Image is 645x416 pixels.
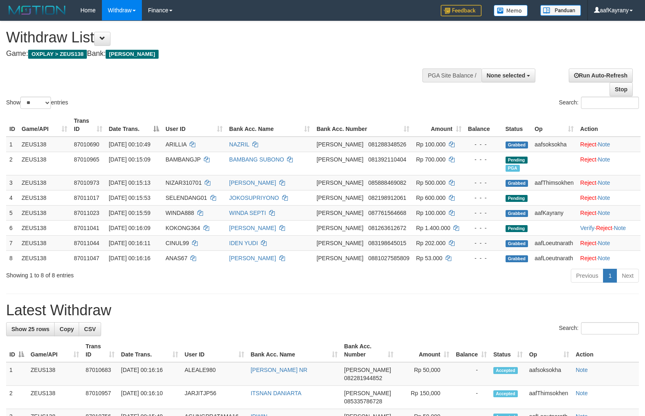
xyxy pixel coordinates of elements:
[18,205,71,220] td: ZEUS138
[506,142,528,148] span: Grabbed
[506,157,528,164] span: Pending
[506,210,528,217] span: Grabbed
[468,194,499,202] div: - - -
[468,254,499,262] div: - - -
[166,240,189,246] span: CINUL99
[18,113,71,137] th: Game/API: activate to sort column ascending
[251,367,307,373] a: [PERSON_NAME] NR
[344,375,382,381] span: Copy 082281944852 to clipboard
[118,362,181,386] td: [DATE] 00:16:16
[316,195,363,201] span: [PERSON_NAME]
[11,326,49,332] span: Show 25 rows
[316,156,363,163] span: [PERSON_NAME]
[441,5,482,16] img: Feedback.jpg
[27,386,82,409] td: ZEUS138
[118,386,181,409] td: [DATE] 00:16:10
[166,141,186,148] span: ARILLIA
[316,141,363,148] span: [PERSON_NAME]
[526,386,572,409] td: aafThimsokhen
[580,225,594,231] a: Verify
[316,225,363,231] span: [PERSON_NAME]
[577,235,641,250] td: ·
[416,240,445,246] span: Rp 202.000
[598,240,610,246] a: Note
[54,322,79,336] a: Copy
[559,97,639,109] label: Search:
[344,367,391,373] span: [PERSON_NAME]
[79,322,101,336] a: CSV
[506,255,528,262] span: Grabbed
[229,141,249,148] a: NAZRIL
[71,113,105,137] th: Trans ID: activate to sort column ascending
[166,156,201,163] span: BAMBANGJP
[229,195,279,201] a: JOKOSUPRIYONO
[468,209,499,217] div: - - -
[226,113,313,137] th: Bank Acc. Name: activate to sort column ascending
[74,195,99,201] span: 87011017
[74,156,99,163] span: 87010965
[18,190,71,205] td: ZEUS138
[413,113,464,137] th: Amount: activate to sort column ascending
[74,225,99,231] span: 87011041
[118,339,181,362] th: Date Trans.: activate to sort column ascending
[569,69,633,82] a: Run Auto-Refresh
[229,225,276,231] a: [PERSON_NAME]
[18,235,71,250] td: ZEUS138
[487,72,526,79] span: None selected
[74,210,99,216] span: 87011023
[468,224,499,232] div: - - -
[468,179,499,187] div: - - -
[576,390,588,396] a: Note
[181,386,247,409] td: JARJITJP56
[6,339,27,362] th: ID: activate to sort column descending
[397,362,453,386] td: Rp 50,000
[580,156,596,163] a: Reject
[598,195,610,201] a: Note
[531,250,577,266] td: aafLoeutnarath
[577,205,641,220] td: ·
[576,367,588,373] a: Note
[603,269,617,283] a: 1
[368,141,406,148] span: Copy 081288348526 to clipboard
[18,137,71,152] td: ZEUS138
[580,240,596,246] a: Reject
[109,225,150,231] span: [DATE] 00:16:09
[316,255,363,261] span: [PERSON_NAME]
[18,175,71,190] td: ZEUS138
[229,156,284,163] a: BAMBANG SUBONO
[18,250,71,266] td: ZEUS138
[109,195,150,201] span: [DATE] 00:15:53
[526,362,572,386] td: aafsoksokha
[596,225,612,231] a: Reject
[610,82,633,96] a: Stop
[580,210,596,216] a: Reject
[422,69,481,82] div: PGA Site Balance /
[468,140,499,148] div: - - -
[397,386,453,409] td: Rp 150,000
[28,50,87,59] span: OXPLAY > ZEUS138
[531,205,577,220] td: aafKayrany
[368,210,406,216] span: Copy 087761564668 to clipboard
[344,398,382,405] span: Copy 085335786728 to clipboard
[251,390,302,396] a: ITSNAN DANIARTA
[506,225,528,232] span: Pending
[614,225,626,231] a: Note
[6,4,68,16] img: MOTION_logo.png
[74,255,99,261] span: 87011047
[416,210,445,216] span: Rp 100.000
[494,5,528,16] img: Button%20Memo.svg
[482,69,536,82] button: None selected
[316,179,363,186] span: [PERSON_NAME]
[453,362,490,386] td: -
[166,210,194,216] span: WINDA888
[82,386,118,409] td: 87010957
[506,195,528,202] span: Pending
[6,190,18,205] td: 4
[368,156,406,163] span: Copy 081392110404 to clipboard
[397,339,453,362] th: Amount: activate to sort column ascending
[162,113,226,137] th: User ID: activate to sort column ascending
[166,255,188,261] span: ANAS67
[416,255,442,261] span: Rp 53.000
[580,195,596,201] a: Reject
[598,210,610,216] a: Note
